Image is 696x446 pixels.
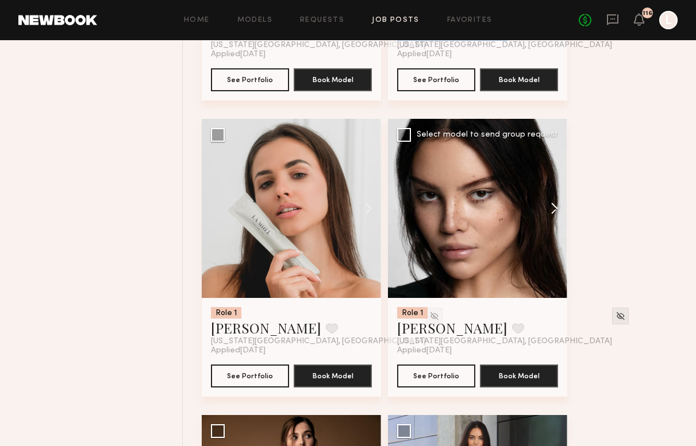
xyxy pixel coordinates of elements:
[480,370,558,380] a: Book Model
[211,337,426,346] span: [US_STATE][GEOGRAPHIC_DATA], [GEOGRAPHIC_DATA]
[447,17,493,24] a: Favorites
[300,17,344,24] a: Requests
[211,364,289,387] button: See Portfolio
[480,68,558,91] button: Book Model
[211,346,372,355] div: Applied [DATE]
[294,364,372,387] button: Book Model
[294,74,372,84] a: Book Model
[211,68,289,91] button: See Portfolio
[294,68,372,91] button: Book Model
[480,74,558,84] a: Book Model
[397,68,475,91] button: See Portfolio
[643,10,652,17] div: 116
[397,346,558,355] div: Applied [DATE]
[417,131,558,139] div: Select model to send group request
[211,50,372,59] div: Applied [DATE]
[397,50,558,59] div: Applied [DATE]
[294,370,372,380] a: Book Model
[659,11,678,29] a: L
[211,41,426,50] span: [US_STATE][GEOGRAPHIC_DATA], [GEOGRAPHIC_DATA]
[397,41,612,50] span: [US_STATE][GEOGRAPHIC_DATA], [GEOGRAPHIC_DATA]
[397,319,507,337] a: [PERSON_NAME]
[211,319,321,337] a: [PERSON_NAME]
[616,311,625,321] img: Unhide Model
[372,17,420,24] a: Job Posts
[397,364,475,387] button: See Portfolio
[480,364,558,387] button: Book Model
[397,307,428,319] div: Role 1
[237,17,272,24] a: Models
[211,307,241,319] div: Role 1
[184,17,210,24] a: Home
[397,337,612,346] span: [US_STATE][GEOGRAPHIC_DATA], [GEOGRAPHIC_DATA]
